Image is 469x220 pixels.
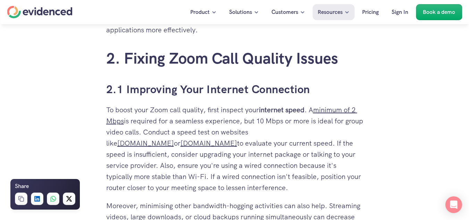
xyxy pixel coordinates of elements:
p: Solutions [229,8,252,17]
a: Pricing [357,4,384,20]
a: 2.1 Improving Your Internet Connection [106,82,310,97]
a: 2. Fixing Zoom Call Quality Issues [106,48,338,68]
a: minimum of 2 Mbps [106,105,357,125]
h6: Share [15,182,29,191]
p: Product [190,8,210,17]
p: Resources [318,8,343,17]
a: Sign In [386,4,413,20]
a: Book a demo [416,4,462,20]
p: Sign In [392,8,408,17]
p: To boost your Zoom call quality, first inspect your . A is required for a seamless experience, bu... [106,104,363,193]
p: Book a demo [423,8,455,17]
a: Home [7,6,72,18]
a: [DOMAIN_NAME] [117,139,174,148]
p: Customers [271,8,298,17]
strong: internet speed [259,105,304,114]
a: [DOMAIN_NAME] [181,139,237,148]
p: Pricing [362,8,379,17]
div: Open Intercom Messenger [445,196,462,213]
